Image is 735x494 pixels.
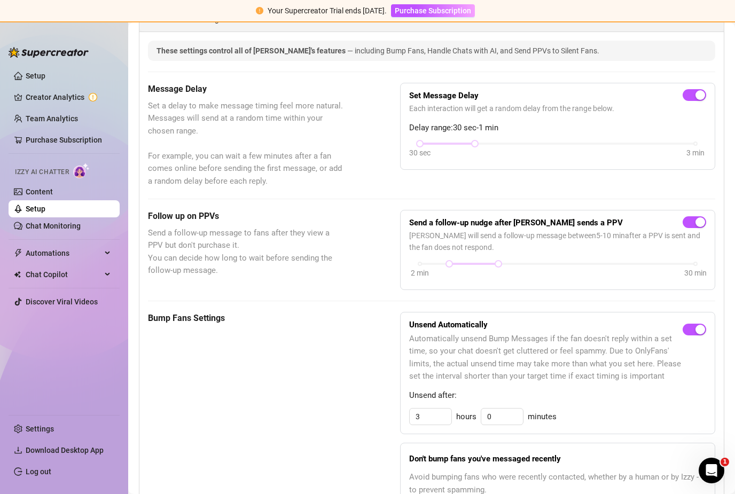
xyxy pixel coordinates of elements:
div: 3 min [686,147,705,159]
strong: Send a follow-up nudge after [PERSON_NAME] sends a PPV [409,218,623,228]
a: Log out [26,467,51,476]
a: Setup [26,205,45,213]
a: Purchase Subscription [391,6,475,15]
a: Settings [26,425,54,433]
span: hours [456,411,476,424]
span: Your Supercreator Trial ends [DATE]. [268,6,387,15]
div: 30 sec [409,147,431,159]
a: Content [26,187,53,196]
span: — including Bump Fans, Handle Chats with AI, and Send PPVs to Silent Fans. [347,46,599,55]
span: Download Desktop App [26,446,104,454]
img: Chat Copilot [14,271,21,278]
a: Chat Monitoring [26,222,81,230]
span: 1 [721,458,729,466]
strong: Don't bump fans you've messaged recently [409,454,561,464]
h5: Message Delay [148,83,347,96]
div: 30 min [684,267,707,279]
span: exclamation-circle [256,7,263,14]
a: Purchase Subscription [26,136,102,144]
img: logo-BBDzfeDw.svg [9,47,89,58]
button: Purchase Subscription [391,4,475,17]
span: Delay range: 30 sec - 1 min [409,122,706,135]
iframe: Intercom live chat [699,458,724,483]
div: 2 min [411,267,429,279]
strong: Set Message Delay [409,91,479,100]
span: Unsend after: [409,389,706,402]
span: thunderbolt [14,249,22,257]
a: Team Analytics [26,114,78,123]
a: Setup [26,72,45,80]
span: Purchase Subscription [395,6,471,15]
h5: Follow up on PPVs [148,210,347,223]
span: These settings control all of [PERSON_NAME]'s features [157,46,347,55]
span: [PERSON_NAME] will send a follow-up message between 5 - 10 min after a PPV is sent and the fan do... [409,230,706,253]
span: Automations [26,245,101,262]
a: Creator Analytics exclamation-circle [26,89,111,106]
span: Izzy AI Chatter [15,167,69,177]
span: Send a follow-up message to fans after they view a PPV but don't purchase it. You can decide how ... [148,227,347,277]
img: AI Chatter [73,163,90,178]
h5: Bump Fans Settings [148,312,347,325]
strong: Unsend Automatically [409,320,488,330]
span: Set a delay to make message timing feel more natural. Messages will send at a random time within ... [148,100,347,188]
a: Discover Viral Videos [26,297,98,306]
span: Chat Copilot [26,266,101,283]
span: Automatically unsend Bump Messages if the fan doesn't reply within a set time, so your chat doesn... [409,333,683,383]
span: download [14,446,22,454]
span: minutes [528,411,557,424]
span: Each interaction will get a random delay from the range below. [409,103,706,114]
